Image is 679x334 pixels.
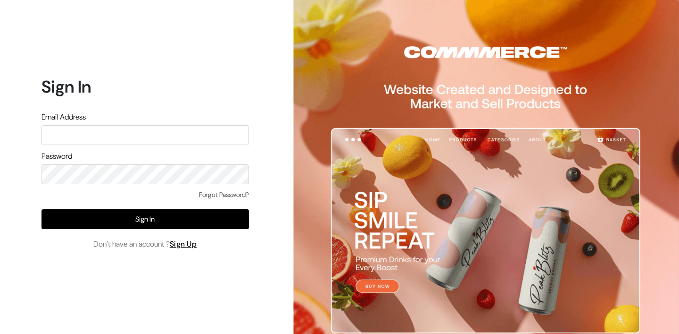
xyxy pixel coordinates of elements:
[41,209,249,229] button: Sign In
[93,239,197,250] span: Don’t have an account ?
[199,190,249,200] a: Forgot Password?
[41,77,249,97] h1: Sign In
[41,111,86,123] label: Email Address
[170,239,197,249] a: Sign Up
[41,151,72,162] label: Password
